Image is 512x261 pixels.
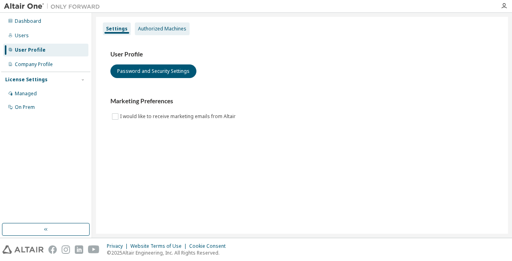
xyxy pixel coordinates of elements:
[15,90,37,97] div: Managed
[15,47,46,53] div: User Profile
[88,245,100,254] img: youtube.svg
[138,26,186,32] div: Authorized Machines
[110,64,196,78] button: Password and Security Settings
[48,245,57,254] img: facebook.svg
[2,245,44,254] img: altair_logo.svg
[130,243,189,249] div: Website Terms of Use
[107,249,230,256] p: © 2025 Altair Engineering, Inc. All Rights Reserved.
[75,245,83,254] img: linkedin.svg
[4,2,104,10] img: Altair One
[110,50,494,58] h3: User Profile
[15,18,41,24] div: Dashboard
[15,61,53,68] div: Company Profile
[189,243,230,249] div: Cookie Consent
[15,32,29,39] div: Users
[15,104,35,110] div: On Prem
[62,245,70,254] img: instagram.svg
[5,76,48,83] div: License Settings
[120,112,237,121] label: I would like to receive marketing emails from Altair
[107,243,130,249] div: Privacy
[110,97,494,105] h3: Marketing Preferences
[106,26,128,32] div: Settings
